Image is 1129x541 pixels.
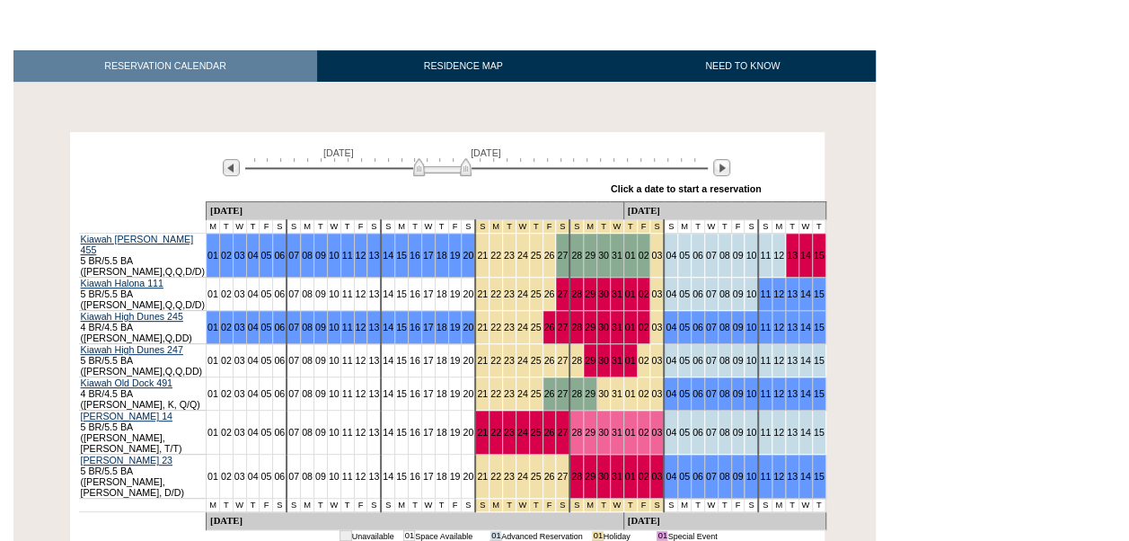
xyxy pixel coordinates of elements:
[383,322,393,333] a: 14
[719,388,730,399] a: 08
[585,355,595,366] a: 29
[625,427,636,438] a: 01
[13,50,317,82] a: RESERVATION CALENDAR
[463,250,473,261] a: 20
[317,50,610,82] a: RESIDENCE MAP
[612,355,622,366] a: 31
[463,322,473,333] a: 20
[342,427,353,438] a: 11
[745,355,756,366] a: 10
[274,250,285,261] a: 06
[450,250,461,261] a: 19
[598,388,609,399] a: 30
[450,322,461,333] a: 19
[234,288,245,299] a: 03
[368,250,379,261] a: 13
[666,288,676,299] a: 04
[719,288,730,299] a: 08
[706,427,717,438] a: 07
[356,250,366,261] a: 12
[463,388,473,399] a: 20
[713,159,730,176] img: Next
[625,355,636,366] a: 01
[598,250,609,261] a: 30
[585,322,595,333] a: 29
[450,388,461,399] a: 19
[814,288,825,299] a: 15
[410,250,420,261] a: 16
[329,355,340,366] a: 10
[248,388,259,399] a: 04
[504,427,515,438] a: 23
[356,427,366,438] a: 12
[221,250,232,261] a: 02
[288,288,299,299] a: 07
[274,388,285,399] a: 06
[733,288,744,299] a: 09
[651,250,662,261] a: 03
[544,322,555,333] a: 26
[517,427,528,438] a: 24
[329,288,340,299] a: 10
[315,250,326,261] a: 09
[651,388,662,399] a: 03
[423,427,434,438] a: 17
[612,250,622,261] a: 31
[773,288,784,299] a: 12
[329,250,340,261] a: 10
[260,250,271,261] a: 05
[234,322,245,333] a: 03
[585,388,595,399] a: 29
[679,288,690,299] a: 05
[651,322,662,333] a: 03
[342,250,353,261] a: 11
[423,288,434,299] a: 17
[517,388,528,399] a: 24
[383,388,393,399] a: 14
[329,427,340,438] a: 10
[342,388,353,399] a: 11
[517,355,528,366] a: 24
[787,322,798,333] a: 13
[651,427,662,438] a: 03
[450,288,461,299] a: 19
[315,322,326,333] a: 09
[733,388,744,399] a: 09
[745,288,756,299] a: 10
[773,322,784,333] a: 12
[745,427,756,438] a: 10
[612,322,622,333] a: 31
[288,250,299,261] a: 07
[477,355,488,366] a: 21
[719,427,730,438] a: 08
[437,388,447,399] a: 18
[557,427,568,438] a: 27
[356,322,366,333] a: 12
[692,288,703,299] a: 06
[787,250,798,261] a: 13
[302,471,313,482] a: 08
[463,427,473,438] a: 20
[81,278,163,288] a: Kiawah Halona 111
[437,250,447,261] a: 18
[531,322,542,333] a: 25
[733,322,744,333] a: 09
[423,250,434,261] a: 17
[787,427,798,438] a: 13
[410,427,420,438] a: 16
[517,288,528,299] a: 24
[221,388,232,399] a: 02
[531,355,542,366] a: 25
[745,322,756,333] a: 10
[396,355,407,366] a: 15
[342,288,353,299] a: 11
[719,355,730,366] a: 08
[692,322,703,333] a: 06
[544,250,555,261] a: 26
[598,427,609,438] a: 30
[639,288,649,299] a: 02
[81,455,172,466] a: [PERSON_NAME] 23
[544,355,555,366] a: 26
[490,355,501,366] a: 22
[234,250,245,261] a: 03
